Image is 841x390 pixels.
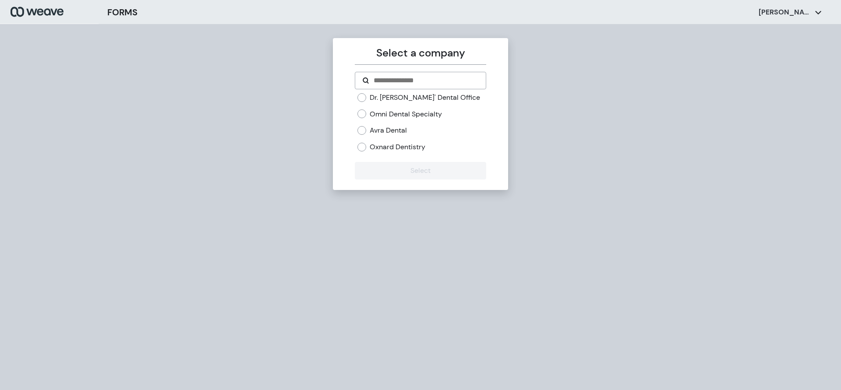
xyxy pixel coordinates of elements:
[759,7,811,17] p: [PERSON_NAME]
[370,109,442,119] label: Omni Dental Specialty
[355,162,486,179] button: Select
[355,45,486,61] p: Select a company
[370,142,425,152] label: Oxnard Dentistry
[373,75,478,86] input: Search
[107,6,138,19] h3: FORMS
[370,93,480,102] label: Dr. [PERSON_NAME]' Dental Office
[370,126,407,135] label: Avra Dental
